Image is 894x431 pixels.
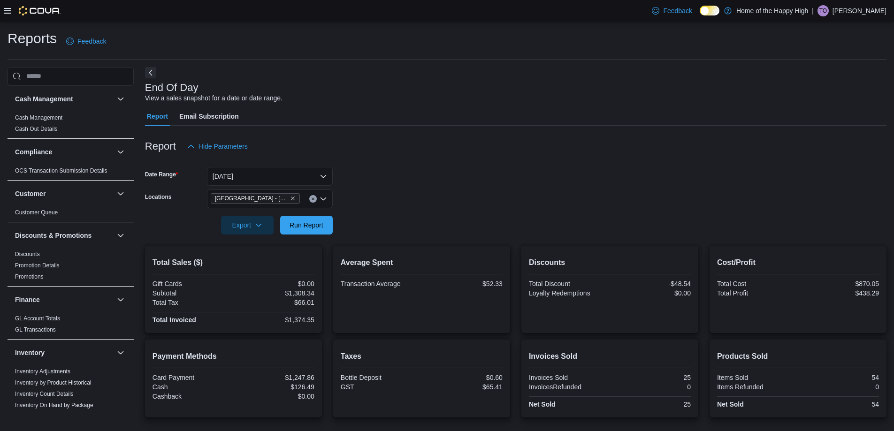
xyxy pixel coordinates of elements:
[235,383,314,391] div: $126.49
[199,142,248,151] span: Hide Parameters
[15,231,92,240] h3: Discounts & Promotions
[8,249,134,286] div: Discounts & Promotions
[15,379,92,386] span: Inventory by Product Historical
[15,126,58,132] a: Cash Out Details
[611,374,691,381] div: 25
[15,348,45,357] h3: Inventory
[529,383,608,391] div: InvoicesRefunded
[221,216,274,234] button: Export
[15,262,60,269] a: Promotion Details
[819,5,827,16] span: TO
[15,125,58,133] span: Cash Out Details
[341,257,503,268] h2: Average Spent
[227,216,268,234] span: Export
[15,348,113,357] button: Inventory
[153,257,314,268] h2: Total Sales ($)
[62,32,110,51] a: Feedback
[290,196,296,201] button: Remove Sherwood Park - Wye Road - Fire & Flower from selection in this group
[145,193,172,201] label: Locations
[147,107,168,126] span: Report
[529,289,608,297] div: Loyalty Redemptions
[611,401,691,408] div: 25
[529,401,556,408] strong: Net Sold
[309,195,317,203] button: Clear input
[145,67,156,78] button: Next
[611,383,691,391] div: 0
[15,147,52,157] h3: Compliance
[179,107,239,126] span: Email Subscription
[145,141,176,152] h3: Report
[15,326,56,333] a: GL Transactions
[611,289,691,297] div: $0.00
[15,273,44,280] span: Promotions
[800,289,879,297] div: $438.29
[833,5,886,16] p: [PERSON_NAME]
[341,383,420,391] div: GST
[611,280,691,287] div: -$48.54
[15,368,70,375] a: Inventory Adjustments
[15,189,113,198] button: Customer
[235,374,314,381] div: $1,247.86
[15,94,113,104] button: Cash Management
[717,289,796,297] div: Total Profit
[812,5,814,16] p: |
[235,280,314,287] div: $0.00
[215,194,288,203] span: [GEOGRAPHIC_DATA] - [GEOGRAPHIC_DATA] - Fire & Flower
[207,167,333,186] button: [DATE]
[183,137,252,156] button: Hide Parameters
[800,401,879,408] div: 54
[736,5,808,16] p: Home of the Happy High
[15,295,40,304] h3: Finance
[8,112,134,138] div: Cash Management
[341,280,420,287] div: Transaction Average
[663,6,692,15] span: Feedback
[235,299,314,306] div: $66.01
[115,93,126,105] button: Cash Management
[717,383,796,391] div: Items Refunded
[145,171,178,178] label: Date Range
[15,94,73,104] h3: Cash Management
[15,231,113,240] button: Discounts & Promotions
[15,391,74,397] a: Inventory Count Details
[153,289,232,297] div: Subtotal
[8,29,57,48] h1: Reports
[8,165,134,180] div: Compliance
[717,257,879,268] h2: Cost/Profit
[153,351,314,362] h2: Payment Methods
[145,93,283,103] div: View a sales snapshot for a date or date range.
[717,280,796,287] div: Total Cost
[15,167,107,174] span: OCS Transaction Submission Details
[15,114,62,121] span: Cash Management
[235,289,314,297] div: $1,308.34
[115,294,126,305] button: Finance
[320,195,327,203] button: Open list of options
[115,230,126,241] button: Discounts & Promotions
[153,280,232,287] div: Gift Cards
[15,114,62,121] a: Cash Management
[153,316,196,324] strong: Total Invoiced
[15,147,113,157] button: Compliance
[648,1,695,20] a: Feedback
[15,401,93,409] span: Inventory On Hand by Package
[800,280,879,287] div: $870.05
[153,393,232,400] div: Cashback
[115,146,126,158] button: Compliance
[529,374,608,381] div: Invoices Sold
[153,299,232,306] div: Total Tax
[800,374,879,381] div: 54
[145,82,199,93] h3: End Of Day
[529,257,691,268] h2: Discounts
[15,315,60,322] a: GL Account Totals
[235,393,314,400] div: $0.00
[15,189,46,198] h3: Customer
[15,209,58,216] a: Customer Queue
[115,347,126,358] button: Inventory
[15,295,113,304] button: Finance
[15,390,74,398] span: Inventory Count Details
[280,216,333,234] button: Run Report
[15,167,107,174] a: OCS Transaction Submission Details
